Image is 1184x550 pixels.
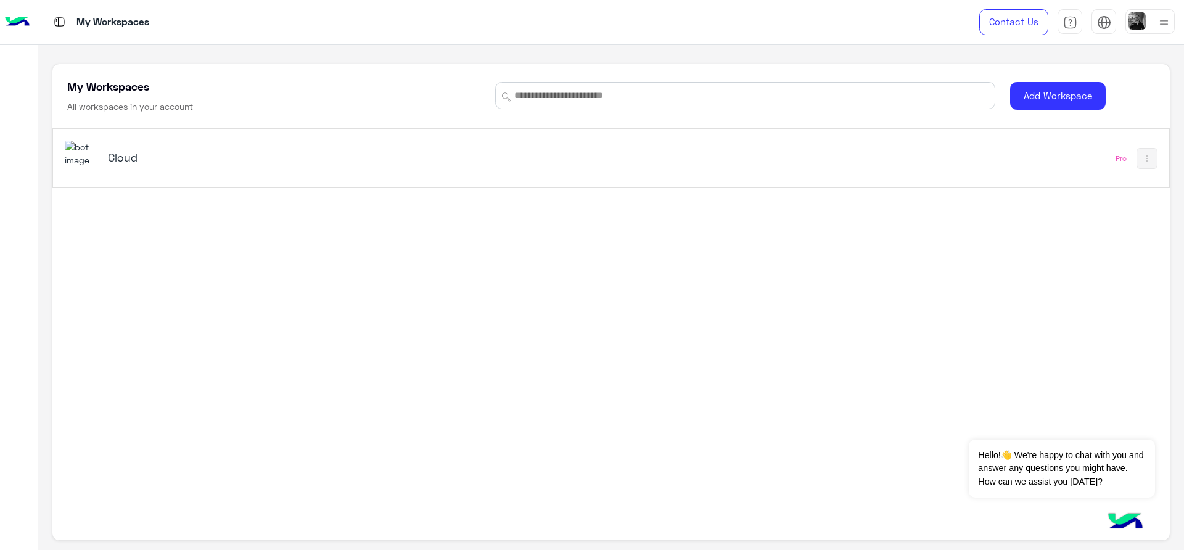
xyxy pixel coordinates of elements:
h6: All workspaces in your account [67,101,193,113]
span: Hello!👋 We're happy to chat with you and answer any questions you might have. How can we assist y... [969,440,1154,498]
img: 317874714732967 [65,141,98,167]
img: profile [1156,15,1172,30]
img: Logo [5,9,30,35]
img: userImage [1128,12,1146,30]
p: My Workspaces [76,14,149,31]
div: Pro [1116,154,1127,163]
a: Contact Us [979,9,1048,35]
a: tab [1058,9,1082,35]
img: tab [1097,15,1111,30]
img: tab [52,14,67,30]
img: tab [1063,15,1077,30]
h5: Cloud [108,150,501,165]
img: hulul-logo.png [1104,501,1147,544]
button: Add Workspace [1010,82,1106,110]
h5: My Workspaces [67,79,149,94]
